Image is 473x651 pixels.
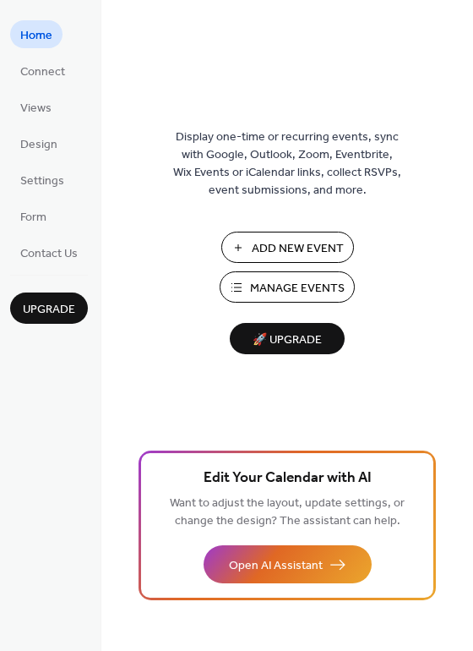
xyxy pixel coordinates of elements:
[221,232,354,263] button: Add New Event
[10,57,75,85] a: Connect
[230,323,345,354] button: 🚀 Upgrade
[23,301,75,319] span: Upgrade
[250,280,345,298] span: Manage Events
[20,63,65,81] span: Connect
[170,492,405,533] span: Want to adjust the layout, update settings, or change the design? The assistant can help.
[204,467,372,490] span: Edit Your Calendar with AI
[173,129,401,200] span: Display one-time or recurring events, sync with Google, Outlook, Zoom, Eventbrite, Wix Events or ...
[20,136,57,154] span: Design
[20,27,52,45] span: Home
[10,20,63,48] a: Home
[240,329,334,352] span: 🚀 Upgrade
[10,202,57,230] a: Form
[229,557,323,575] span: Open AI Assistant
[10,93,62,121] a: Views
[20,209,46,227] span: Form
[20,100,52,118] span: Views
[10,166,74,194] a: Settings
[10,238,88,266] a: Contact Us
[204,545,372,583] button: Open AI Assistant
[20,172,64,190] span: Settings
[10,129,68,157] a: Design
[10,293,88,324] button: Upgrade
[220,271,355,303] button: Manage Events
[252,240,344,258] span: Add New Event
[20,245,78,263] span: Contact Us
